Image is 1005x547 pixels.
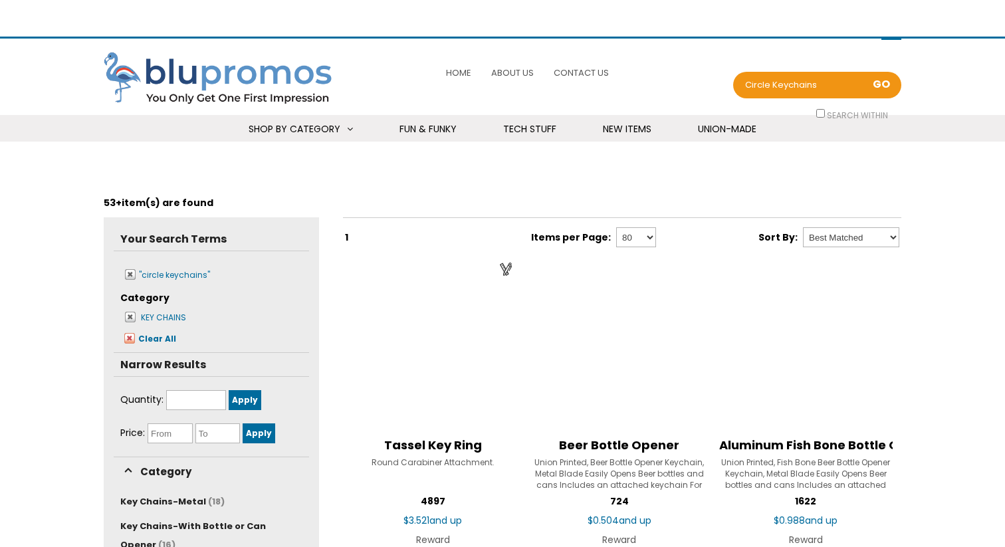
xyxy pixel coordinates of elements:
span: Beer Bottle Opener [559,437,679,453]
span: Union-Made [698,122,756,136]
div: Union Printed, Beer Bottle Opener Keychain, Metal Blade Easily Opens Beer bottles and cans Includ... [533,457,707,490]
a: About Us [488,58,537,87]
a: Clear All [120,331,176,346]
span: 1 [345,231,348,244]
span: 53+ [104,196,122,209]
strong: Category [120,291,169,304]
a: Create Virtual Sample [497,260,516,278]
div: Round Carabiner Attachment. [346,457,520,490]
a: Contact Us [550,58,612,87]
a: Union-Made [681,115,773,144]
input: Apply [243,423,275,443]
a: New Items [586,115,668,144]
a: Tassel Key Ring [346,438,520,453]
span: Price [120,426,145,439]
span: Shop By Category [249,122,340,136]
a: Beer Bottle Opener [533,438,707,453]
a: Home [443,58,475,87]
h5: Narrow Results [114,353,309,376]
div: item(s) are found [104,188,901,217]
span: KEY CHAINS [141,312,186,323]
label: Items per Page: [531,231,614,244]
input: Apply [229,390,261,410]
span: Contact Us [554,66,609,79]
span: About Us [491,66,534,79]
span: Tassel Key Ring [384,437,482,453]
a: "circle keychains" [121,267,210,282]
label: Sort By: [758,231,800,244]
input: From [148,423,193,443]
span: Fun & Funky [399,122,457,136]
a: Shop By Category [232,115,370,144]
input: To [195,423,241,443]
span: Tech Stuff [503,122,556,136]
h5: Your Search Terms [114,227,309,251]
a: Fun & Funky [383,115,473,144]
span: Home [446,66,471,79]
span: Clear All [138,333,176,344]
img: Blupromos LLC's Logo [104,52,343,106]
span: Quantity [120,393,164,406]
a: KEY CHAINS [121,310,186,324]
a: Aluminum Fish Bone Bottle Opener with Ear Bud Wrap [719,438,893,453]
span: New Items [603,122,651,136]
span: "circle keychains" [139,269,210,280]
a: Tech Stuff [487,115,573,144]
div: Union Printed, Fish Bone Beer Bottle Opener Keychain, Metal Blade Easily Opens Beer bottles and c... [719,457,893,490]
